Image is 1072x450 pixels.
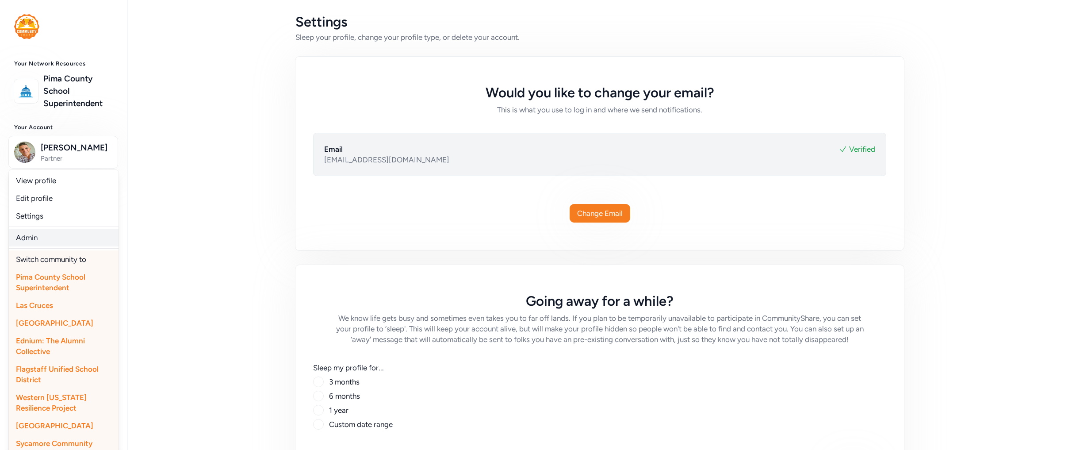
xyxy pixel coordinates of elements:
[577,208,623,219] span: Change Email
[7,398,120,418] a: Idea Hub
[41,142,112,154] span: [PERSON_NAME]
[7,377,120,396] a: Opportunities
[329,391,360,401] label: 6 months
[324,144,343,154] div: Email
[324,154,449,165] span: [EMAIL_ADDRESS][DOMAIN_NAME]
[313,391,324,401] input: 6 months
[16,301,53,310] span: Las Cruces
[41,154,112,163] span: Partner
[329,377,360,387] label: 3 months
[7,310,120,329] a: View Conversations
[16,365,99,384] span: Flagstaff Unified School District
[7,267,120,287] a: Share Impact
[331,313,869,345] h6: We know life gets busy and sometimes even takes you to far off lands. If you plan to be temporari...
[14,14,39,39] img: logo
[43,73,113,110] a: Pima County School Superintendent
[313,362,886,373] label: Sleep my profile for...
[14,60,113,67] h3: Your Network Resources
[16,273,85,292] span: Pima County School Superintendent
[16,336,85,356] span: Ednium: The Alumni Collective
[14,124,113,131] h3: Your Account
[329,405,348,415] label: 1 year
[849,144,875,154] span: Verified
[331,104,869,115] h6: This is what you use to log in and where we send notifications.
[7,182,120,202] a: Home
[9,250,119,268] div: Switch community to
[16,421,93,430] span: [GEOGRAPHIC_DATA]
[331,293,869,309] h5: Going away for a while?
[295,14,904,30] div: Settings
[16,81,36,101] img: logo
[7,225,120,244] a: Create and Connect
[16,393,87,412] span: Western [US_STATE] Resilience Project
[329,419,393,430] label: Custom date range
[7,246,120,265] a: Close Activities
[570,204,630,223] button: Change Email
[313,419,324,430] input: Custom date range
[16,319,93,327] span: [GEOGRAPHIC_DATA]
[7,356,120,375] a: People
[313,405,324,415] input: 1 year
[7,288,120,308] a: See Past Activities
[9,229,119,246] a: Admin
[295,32,904,42] div: Sleep your profile, change your profile type, or delete your account.
[7,419,120,439] a: Bookmarks
[8,136,118,169] button: [PERSON_NAME]Partner
[9,189,119,207] a: Edit profile
[313,377,324,387] input: 3 months
[331,85,869,101] h5: Would you like to change your email?
[7,204,120,223] a: Respond to Invites
[9,207,119,225] a: Settings
[9,172,119,189] a: View profile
